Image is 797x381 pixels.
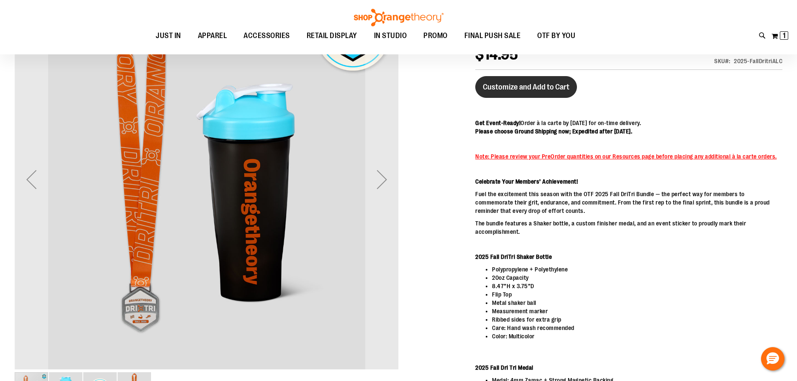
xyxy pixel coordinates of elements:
span: Note: Please review your PreOrder quantities on our Resources page before placing any additional ... [475,153,777,160]
li: Color: Multicolor [492,332,782,340]
a: RETAIL DISPLAY [298,26,366,46]
li: Metal shaker ball [492,299,782,307]
span: Get Event-Ready! [475,120,520,126]
li: Polypropylene + Polyethylene [492,265,782,274]
p: The bundle features a Shaker bottle, a custom finisher medal, and an event sticker to proudly mar... [475,219,782,236]
li: Measurement marker [492,307,782,315]
a: APPAREL [190,26,236,46]
a: IN STUDIO [366,26,415,46]
li: Flip Top [492,290,782,299]
span: Please choose Ground Shipping now; Expedited after [DATE]. [475,128,632,135]
span: $14.95 [475,46,518,63]
span: FINAL PUSH SALE [464,26,521,45]
strong: SKU [714,58,730,64]
span: OTF BY YOU [537,26,575,45]
span: APPAREL [198,26,227,45]
span: 1 [783,31,786,40]
span: RETAIL DISPLAY [307,26,357,45]
a: JUST IN [147,26,190,45]
strong: 2025 Fall Dri Tri Medal [475,364,533,371]
strong: Celebrate Your Members’ Achievement! [475,178,578,185]
strong: 2025 Fall DriTri Shaker Bottle [475,253,552,260]
span: Customize and Add to Cart [483,82,569,92]
span: PROMO [423,26,448,45]
li: 20oz Capacity [492,274,782,282]
button: Hello, have a question? Let’s chat. [761,347,784,371]
span: Order à la carte by [DATE] for on-time delivery. [520,120,641,126]
a: ACCESSORIES [235,26,298,46]
li: Ribbed sides for extra grip [492,315,782,324]
p: Fuel the excitement this season with the OTF 2025 Fall DriTri Bundle — the perfect way for member... [475,190,782,215]
span: JUST IN [156,26,181,45]
a: FINAL PUSH SALE [456,26,529,46]
img: Shop Orangetheory [353,9,445,26]
li: 8.47”H x 3.75”D [492,282,782,290]
div: 2025-FallDritriALC [734,57,782,65]
a: OTF BY YOU [529,26,584,46]
li: Care: Hand wash recommended [492,324,782,332]
span: ACCESSORIES [243,26,290,45]
span: IN STUDIO [374,26,407,45]
a: PROMO [415,26,456,46]
button: Customize and Add to Cart [475,76,577,98]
